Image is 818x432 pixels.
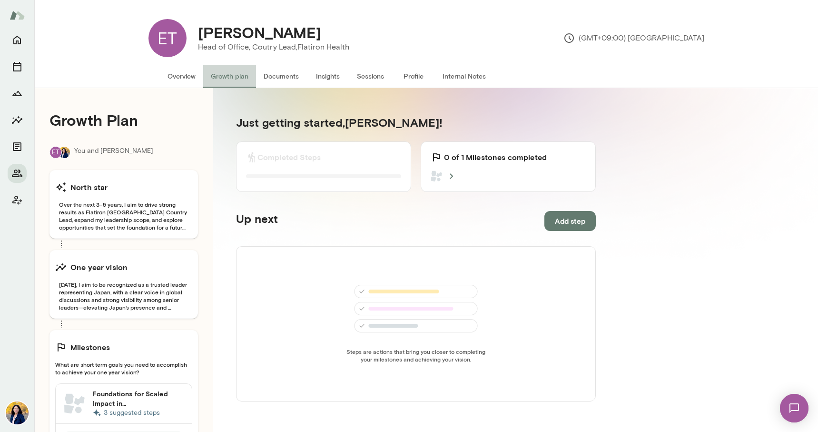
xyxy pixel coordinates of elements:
[236,211,278,231] h5: Up next
[8,137,27,156] button: Documents
[92,389,184,408] h6: Foundations for Scaled Impact in [GEOGRAPHIC_DATA]
[49,170,198,239] button: North starOver the next 3–5 years, I aim to drive strong results as Flatiron [GEOGRAPHIC_DATA] Co...
[92,408,184,418] p: 3 suggested steps
[49,111,198,129] h4: Growth Plan
[6,402,29,424] img: Jaya Jaware
[8,111,27,130] button: Insights
[444,151,547,163] h6: 0 of 1 Milestones completed
[198,23,321,41] h4: [PERSON_NAME]
[8,191,27,210] button: Client app
[70,181,108,193] h6: North star
[70,342,110,353] h6: Milestones
[59,147,70,158] img: Jaya Jaware
[74,146,153,159] p: You and [PERSON_NAME]
[49,250,198,319] button: One year vision[DATE], I aim to be recognized as a trusted leader representing Japan, with a clea...
[55,201,192,231] span: Over the next 3–5 years, I aim to drive strong results as Flatiron [GEOGRAPHIC_DATA] Country Lead...
[306,65,349,88] button: Insights
[49,146,62,159] div: ET
[8,30,27,50] button: Home
[256,65,306,88] button: Documents
[563,32,704,44] p: (GMT+09:00) [GEOGRAPHIC_DATA]
[55,361,192,376] span: What are short term goals you need to accomplish to achieve your one year vision?
[544,211,596,231] button: Add step
[8,57,27,76] button: Sessions
[435,65,493,88] button: Internal Notes
[70,261,128,273] h6: One year vision
[56,384,192,424] a: Foundations for Scaled Impact in [GEOGRAPHIC_DATA]3 suggested steps
[203,65,256,88] button: Growth plan
[257,151,321,163] h6: Completed Steps
[349,65,392,88] button: Sessions
[160,65,203,88] button: Overview
[8,84,27,103] button: Growth Plan
[8,164,27,183] button: Members
[392,65,435,88] button: Profile
[148,19,187,57] div: ET
[10,6,25,24] img: Mento
[236,115,596,130] h5: Just getting started, [PERSON_NAME] !
[55,281,192,311] span: [DATE], I aim to be recognized as a trusted leader representing Japan, with a clear voice in glob...
[344,348,488,363] span: Steps are actions that bring you closer to completing your milestones and achieving your vision.
[198,41,349,53] p: Head of Office, Coutry Lead, Flatiron Health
